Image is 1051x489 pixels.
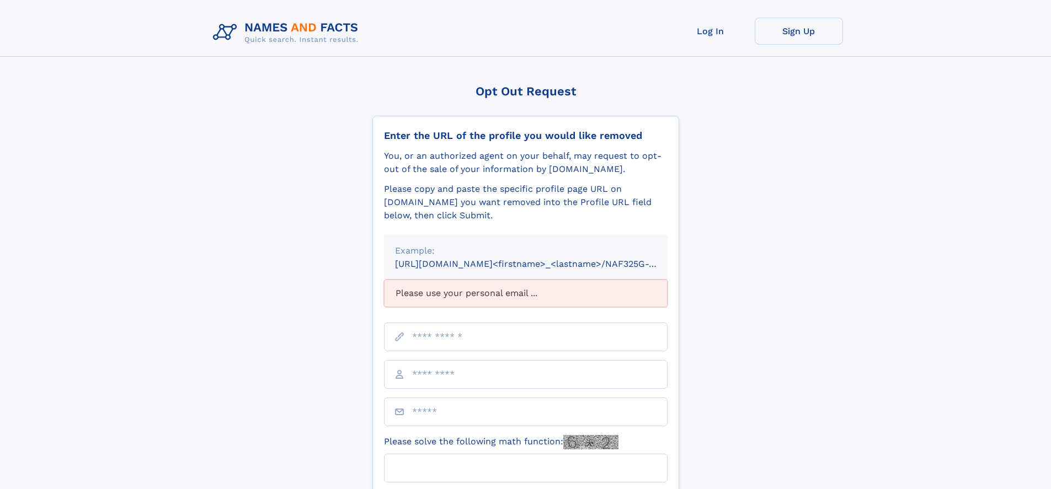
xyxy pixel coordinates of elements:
div: Example: [395,244,657,257]
a: Sign Up [755,18,843,45]
small: [URL][DOMAIN_NAME]<firstname>_<lastname>/NAF325G-xxxxxxxx [395,259,689,269]
div: You, or an authorized agent on your behalf, may request to opt-out of the sale of your informatio... [384,149,668,176]
div: Please use your personal email ... [384,280,668,307]
a: Log In [666,18,755,45]
div: Opt Out Request [372,84,679,98]
div: Enter the URL of the profile you would like removed [384,130,668,142]
div: Please copy and paste the specific profile page URL on [DOMAIN_NAME] you want removed into the Pr... [384,182,668,222]
label: Please solve the following math function: [384,435,618,449]
img: Logo Names and Facts [209,18,367,47]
